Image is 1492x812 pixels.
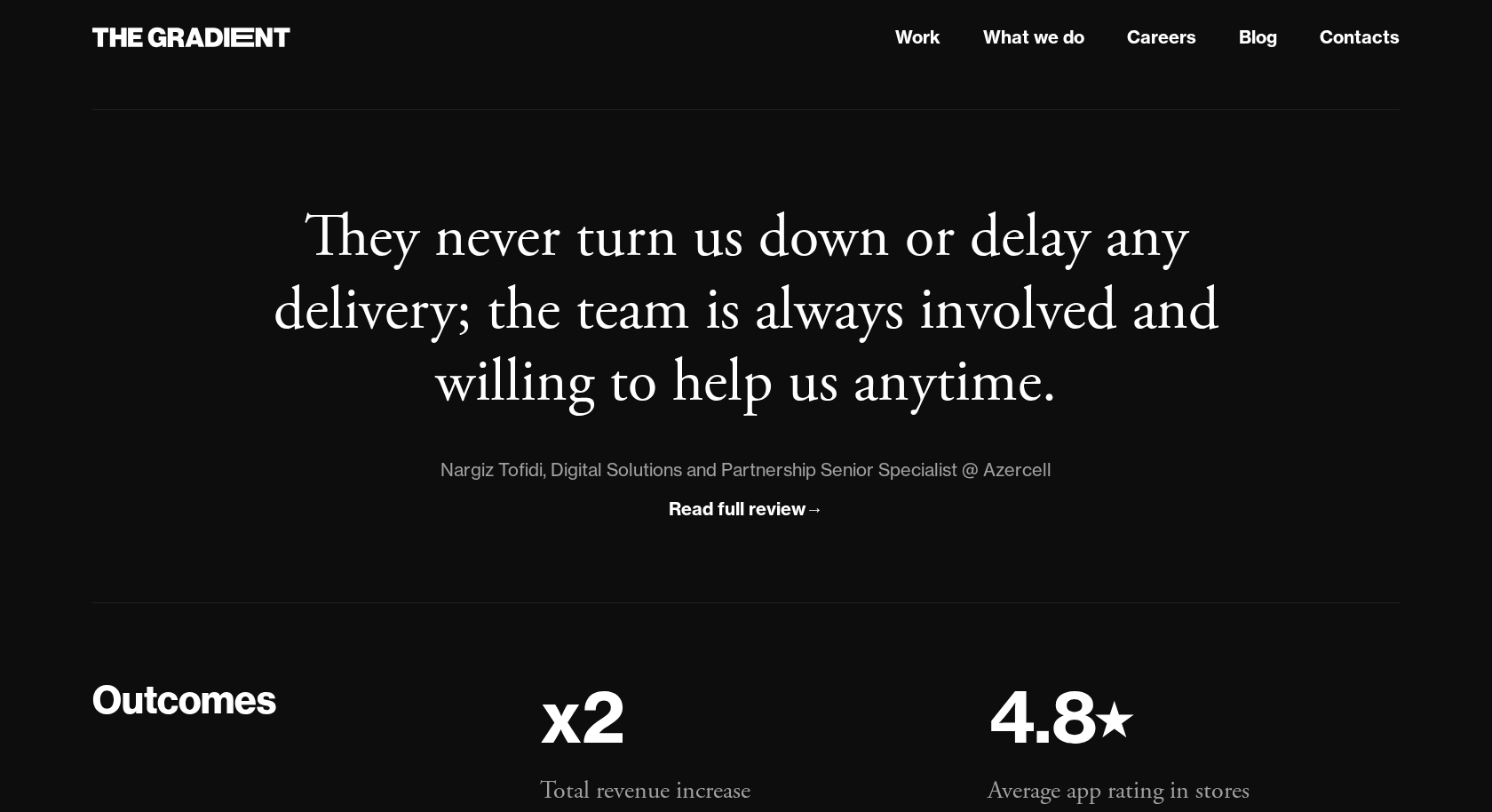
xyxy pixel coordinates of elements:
a: Read full review→ [669,495,823,524]
div: Nargiz Tofidi, Digital Solutions and Partnership Senior Specialist @ Azercell [440,456,1052,484]
p: Total revenue increase [540,774,952,808]
a: What we do [983,24,1084,51]
h2: 4.8⭑ [988,674,1400,760]
div: → [806,498,823,521]
h2: x2 [540,674,952,760]
p: Average app rating in stores [988,774,1400,808]
a: Blog [1239,24,1277,51]
h2: Outcomes [92,674,504,725]
blockquote: They never turn us down or delay any delivery; the team is always involved and willing to help us... [206,203,1286,420]
div: Read full review [669,498,806,521]
a: Careers [1127,24,1196,51]
a: Work [895,24,940,51]
a: Contacts [1320,24,1400,51]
